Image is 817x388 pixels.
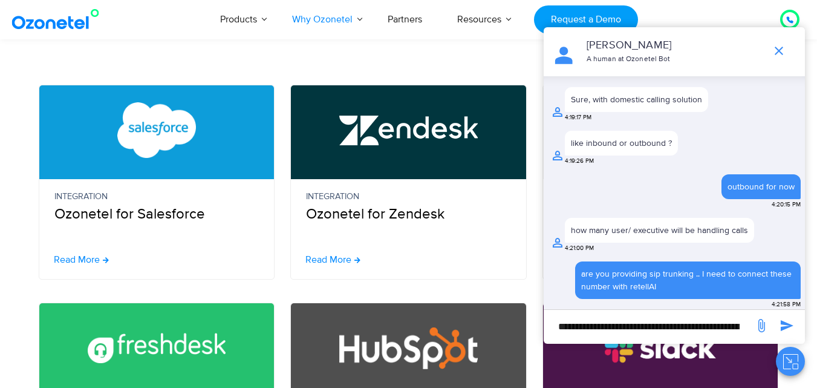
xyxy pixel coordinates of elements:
[306,190,511,225] p: Ozonetel for Zendesk
[767,39,791,63] span: end chat or minimize
[54,255,109,265] a: Read More
[775,314,799,338] span: send message
[565,157,594,166] span: 4:19:26 PM
[571,224,748,237] div: how many user/ executive will be handling calls
[727,180,795,193] div: outbound for now
[587,54,760,65] p: A human at Ozonetel Bot
[54,255,100,265] span: Read More
[571,93,702,106] div: Sure, with domestic calling solution
[571,137,672,150] div: like inbound or outbound ?
[305,255,360,265] a: Read More
[339,102,478,158] img: Zendesk Call Center Integration
[772,200,801,209] span: 4:20:15 PM
[749,314,773,338] span: send message
[54,190,259,203] small: Integration
[776,347,805,376] button: Close chat
[54,190,259,225] p: Ozonetel for Salesforce
[587,38,760,54] p: [PERSON_NAME]
[565,113,591,122] span: 4:19:17 PM
[88,102,226,158] img: Salesforce CTI Integration with Call Center Software
[772,300,801,309] span: 4:21:58 PM
[306,190,511,203] small: Integration
[550,316,748,338] div: new-msg-input
[565,244,594,253] span: 4:21:00 PM
[305,255,351,265] span: Read More
[581,268,795,293] div: are you providing sip trunking .. I need to connect these number with retellAI
[534,5,637,34] a: Request a Demo
[88,320,226,376] img: Freshdesk Call Center Integration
